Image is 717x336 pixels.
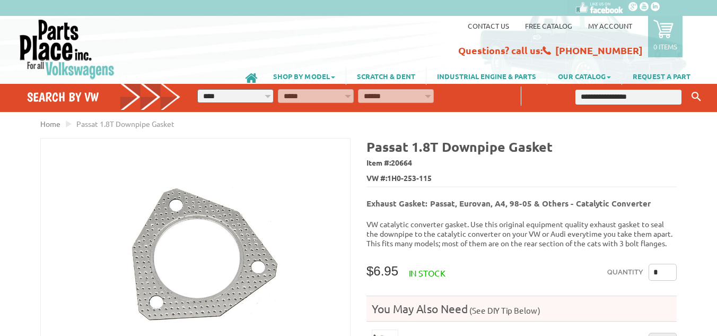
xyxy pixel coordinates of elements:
[366,156,677,171] span: Item #:
[366,198,651,209] b: Exhaust Gasket: Passat, Eurovan, A4, 98-05 & Others - Catalytic Converter
[366,219,677,248] p: VW catalytic converter gasket. Use this original equipment quality exhaust gasket to seal the dow...
[263,67,346,85] a: SHOP BY MODEL
[688,88,704,106] button: Keyword Search
[653,42,677,51] p: 0 items
[366,301,677,316] h4: You May Also Need
[468,305,540,315] span: (See DIY Tip Below)
[387,173,432,184] span: 1H0-253-115
[366,171,677,186] span: VW #:
[40,119,60,128] a: Home
[76,119,174,128] span: Passat 1.8T Downpipe Gasket
[426,67,547,85] a: INDUSTRIAL ENGINE & PARTS
[648,16,683,57] a: 0 items
[19,19,116,80] img: Parts Place Inc!
[547,67,622,85] a: OUR CATALOG
[346,67,426,85] a: SCRATCH & DENT
[525,21,572,30] a: Free Catalog
[27,89,181,105] h4: Search by VW
[607,264,643,281] label: Quantity
[409,268,445,278] span: In stock
[622,67,701,85] a: REQUEST A PART
[366,138,553,155] b: Passat 1.8T Downpipe Gasket
[468,21,509,30] a: Contact us
[366,264,398,278] span: $6.95
[588,21,632,30] a: My Account
[391,158,412,167] span: 20664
